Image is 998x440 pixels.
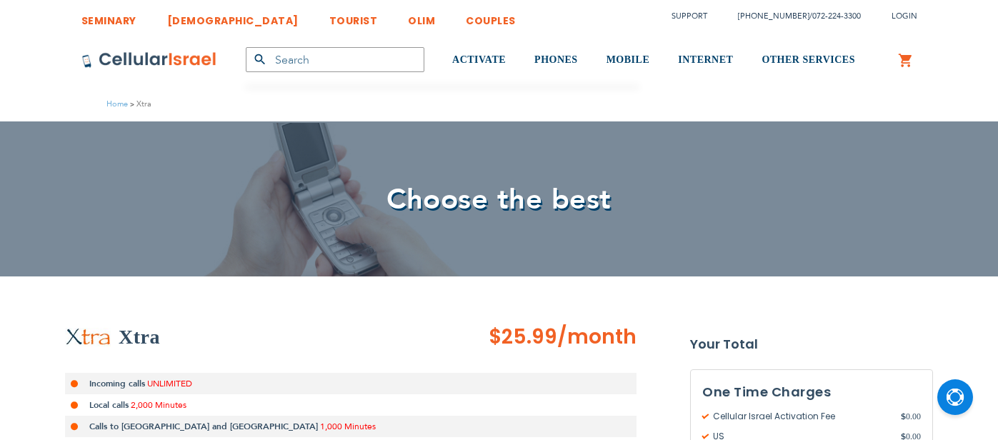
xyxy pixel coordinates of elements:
span: Login [892,11,917,21]
a: INTERNET [678,34,733,87]
span: $ [901,410,906,423]
span: Choose the best [386,180,612,219]
a: Home [106,99,128,109]
span: MOBILE [607,54,650,65]
span: Cellular Israel Activation Fee [702,410,901,423]
a: SEMINARY [81,4,136,30]
strong: Local calls [89,399,129,411]
strong: Incoming calls [89,378,145,389]
strong: Calls to [GEOGRAPHIC_DATA] and [GEOGRAPHIC_DATA] [89,421,318,432]
a: Support [672,11,707,21]
h2: Xtra [119,323,160,351]
span: PHONES [534,54,578,65]
span: /month [557,323,637,351]
strong: Your Total [690,334,933,355]
img: Cellular Israel Logo [81,51,217,69]
span: INTERNET [678,54,733,65]
span: OTHER SERVICES [762,54,855,65]
a: OTHER SERVICES [762,34,855,87]
a: 072-224-3300 [812,11,861,21]
a: OLIM [408,4,435,30]
a: TOURIST [329,4,378,30]
a: [PHONE_NUMBER] [738,11,809,21]
li: Xtra [128,97,151,111]
a: [DEMOGRAPHIC_DATA] [167,4,299,30]
input: Search [246,47,424,72]
span: 1,000 Minutes [320,421,376,432]
a: ACTIVATE [452,34,506,87]
span: 0.00 [901,410,921,423]
span: UNLIMITED [147,378,192,389]
img: Xtra [65,328,111,346]
a: COUPLES [466,4,516,30]
a: PHONES [534,34,578,87]
span: 2,000 Minutes [131,399,186,411]
a: MOBILE [607,34,650,87]
span: $25.99 [489,323,557,351]
h3: One Time Charges [702,381,921,403]
li: / [724,6,861,26]
span: ACTIVATE [452,54,506,65]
